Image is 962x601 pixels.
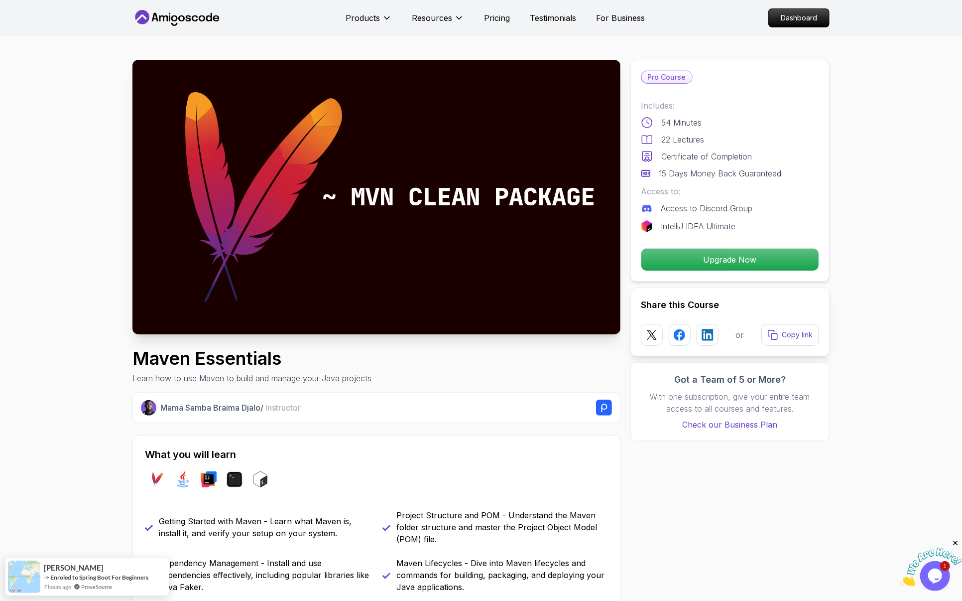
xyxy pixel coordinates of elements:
[50,574,148,581] a: Enroled to Spring Boot For Beginners
[641,391,819,415] p: With one subscription, give your entire team access to all courses and features.
[782,330,813,340] p: Copy link
[736,329,744,341] p: or
[227,471,242,487] img: terminal logo
[641,373,819,387] h3: Got a Team of 5 or More?
[81,583,112,591] a: ProveSource
[44,564,104,572] span: [PERSON_NAME]
[8,561,40,593] img: provesource social proof notification image
[160,402,301,414] p: Mama Samba Braima Djalo /
[768,8,830,27] a: Dashboard
[530,12,576,24] a: Testimonials
[661,134,704,146] p: 22 Lectures
[149,471,165,487] img: maven logo
[641,419,819,431] a: Check our Business Plan
[484,12,510,24] a: Pricing
[661,202,752,214] p: Access to Discord Group
[641,185,819,197] p: Access to:
[396,557,608,593] p: Maven Lifecycles - Dive into Maven lifecycles and commands for building, packaging, and deploying...
[769,9,829,27] p: Dashboard
[641,248,819,271] button: Upgrade Now
[641,249,819,271] p: Upgrade Now
[900,539,962,586] iframe: chat widget
[132,348,371,368] h1: Maven Essentials
[396,509,608,545] p: Project Structure and POM - Understand the Maven folder structure and master the Project Object M...
[265,403,301,413] span: Instructor
[761,324,819,346] button: Copy link
[641,298,819,312] h2: Share this Course
[346,12,392,32] button: Products
[346,12,380,24] p: Products
[201,471,217,487] img: intellij logo
[252,471,268,487] img: bash logo
[44,574,49,581] span: ->
[642,71,692,83] p: Pro Course
[659,167,781,179] p: 15 Days Money Back Guaranteed
[412,12,452,24] p: Resources
[44,583,71,591] span: 7 hours ago
[145,448,608,461] h2: What you will learn
[661,150,752,162] p: Certificate of Completion
[412,12,464,32] button: Resources
[175,471,191,487] img: java logo
[641,100,819,112] p: Includes:
[596,12,645,24] a: For Business
[132,372,371,384] p: Learn how to use Maven to build and manage your Java projects
[132,60,620,334] img: maven-essentials_thumbnail
[661,220,735,232] p: IntelliJ IDEA Ultimate
[641,220,653,232] img: jetbrains logo
[661,117,702,129] p: 54 Minutes
[141,400,156,416] img: Nelson Djalo
[159,557,370,593] p: Dependency Management - Install and use dependencies effectively, including popular libraries lik...
[159,515,370,539] p: Getting Started with Maven - Learn what Maven is, install it, and verify your setup on your system.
